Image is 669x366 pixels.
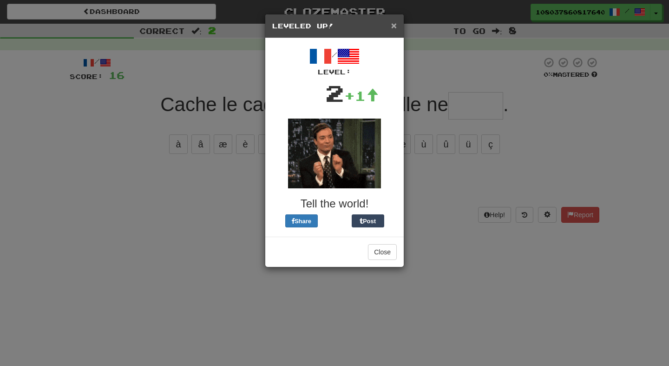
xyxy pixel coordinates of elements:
[368,244,397,260] button: Close
[288,119,381,188] img: fallon-a20d7af9049159056f982dd0e4b796b9edb7b1d2ba2b0a6725921925e8bac842.gif
[325,77,344,109] div: 2
[344,87,379,105] div: +1
[272,198,397,210] h3: Tell the world!
[391,20,397,31] span: ×
[391,20,397,30] button: Close
[285,214,318,227] button: Share
[272,67,397,77] div: Level:
[272,45,397,77] div: /
[318,214,352,227] iframe: X Post Button
[272,21,397,31] h5: Leveled Up!
[352,214,384,227] button: Post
